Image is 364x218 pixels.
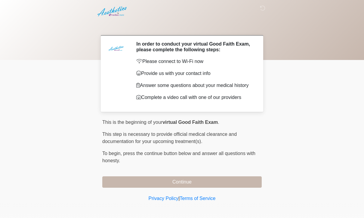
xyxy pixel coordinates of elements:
h1: ‎ ‎ ‎ [98,22,266,33]
img: Agent Avatar [107,41,125,59]
img: Aesthetics by Emediate Cure Logo [96,4,129,18]
span: To begin, [102,151,123,156]
p: Answer some questions about your medical history [136,82,253,89]
strong: virtual Good Faith Exam [162,120,218,125]
a: Terms of Service [180,196,215,201]
span: This is the beginning of your [102,120,162,125]
p: Provide us with your contact info [136,70,253,77]
span: press the continue button below and answer all questions with honesty. [102,151,255,163]
p: Please connect to Wi-Fi now [136,58,253,65]
a: Privacy Policy [149,196,179,201]
span: . [218,120,219,125]
a: | [178,196,180,201]
button: Continue [102,176,262,188]
span: This step is necessary to provide official medical clearance and documentation for your upcoming ... [102,132,237,144]
p: Complete a video call with one of our providers [136,94,253,101]
h2: In order to conduct your virtual Good Faith Exam, please complete the following steps: [136,41,253,52]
